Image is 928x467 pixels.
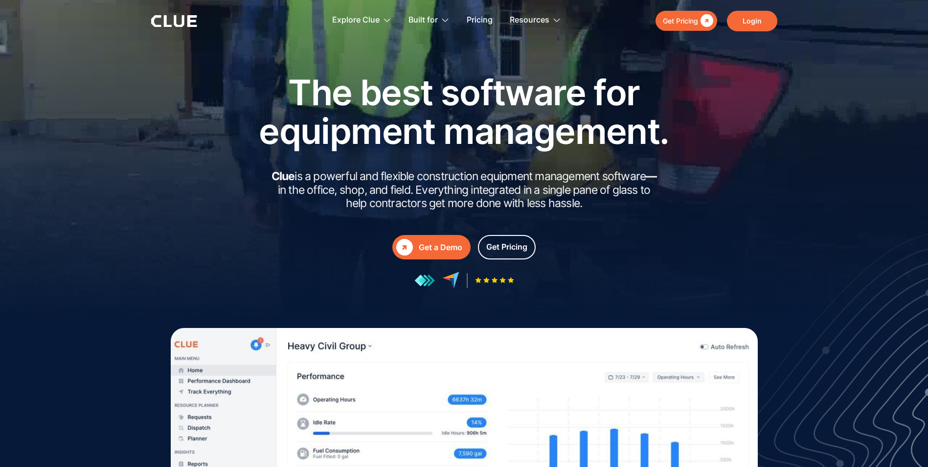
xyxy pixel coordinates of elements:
div:  [698,15,713,27]
div: Built for [408,5,438,36]
a: Get Pricing [656,11,717,31]
a: Pricing [467,5,493,36]
div: Resources [510,5,561,36]
div:  [396,239,413,256]
img: reviews at getapp [414,274,435,287]
iframe: Chat Widget [879,420,928,467]
a: Login [727,11,777,31]
div: Explore Clue [332,5,391,36]
strong: Clue [272,169,295,183]
div: Built for [408,5,450,36]
h1: The best software for equipment management. [244,73,684,150]
a: Get a Demo [392,235,471,259]
div: Get Pricing [663,15,698,27]
strong: — [646,169,656,183]
div: Explore Clue [332,5,380,36]
img: reviews at capterra [442,272,459,289]
div: Get Pricing [486,241,527,253]
h2: is a powerful and flexible construction equipment management software in the office, shop, and fi... [269,170,660,210]
div: Resources [510,5,549,36]
a: Get Pricing [478,235,536,259]
div: Get a Demo [419,241,462,254]
img: Five-star rating icon [475,277,514,283]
